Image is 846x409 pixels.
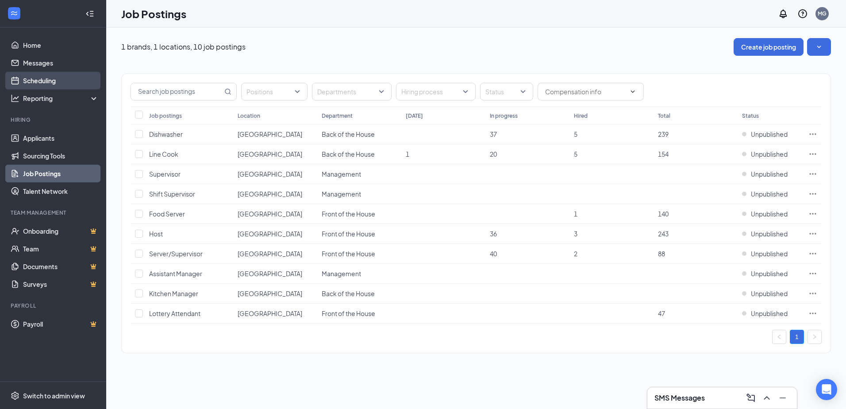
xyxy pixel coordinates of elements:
[23,182,99,200] a: Talent Network
[808,309,817,318] svg: Ellipses
[238,190,302,198] span: [GEOGRAPHIC_DATA]
[23,222,99,240] a: OnboardingCrown
[224,88,231,95] svg: MagnifyingGlass
[23,36,99,54] a: Home
[317,224,401,244] td: Front of the House
[238,210,302,218] span: [GEOGRAPHIC_DATA]
[317,304,401,324] td: Front of the House
[744,391,758,405] button: ComposeMessage
[11,116,97,123] div: Hiring
[317,204,401,224] td: Front of the House
[149,289,198,297] span: Kitchen Manager
[322,190,361,198] span: Management
[777,334,782,340] span: left
[23,258,99,275] a: DocumentsCrown
[322,270,361,278] span: Management
[149,230,163,238] span: Host
[751,289,788,298] span: Unpublished
[808,209,817,218] svg: Ellipses
[490,150,497,158] span: 20
[233,164,317,184] td: Albany
[738,107,804,124] th: Status
[238,250,302,258] span: [GEOGRAPHIC_DATA]
[812,334,817,340] span: right
[23,391,85,400] div: Switch to admin view
[238,130,302,138] span: [GEOGRAPHIC_DATA]
[317,124,401,144] td: Back of the House
[797,8,808,19] svg: QuestionInfo
[238,112,260,120] div: Location
[11,209,97,216] div: Team Management
[149,250,203,258] span: Server/Supervisor
[317,244,401,264] td: Front of the House
[23,54,99,72] a: Messages
[751,309,788,318] span: Unpublished
[23,240,99,258] a: TeamCrown
[238,289,302,297] span: [GEOGRAPHIC_DATA]
[734,38,804,56] button: Create job posting
[149,270,202,278] span: Assistant Manager
[751,209,788,218] span: Unpublished
[772,330,786,344] li: Previous Page
[322,170,361,178] span: Management
[574,150,577,158] span: 5
[545,87,626,96] input: Compensation info
[11,391,19,400] svg: Settings
[233,204,317,224] td: Albany
[131,83,223,100] input: Search job postings
[808,289,817,298] svg: Ellipses
[238,150,302,158] span: [GEOGRAPHIC_DATA]
[233,144,317,164] td: Albany
[322,230,375,238] span: Front of the House
[23,147,99,165] a: Sourcing Tools
[23,165,99,182] a: Job Postings
[233,284,317,304] td: Albany
[149,210,185,218] span: Food Server
[761,393,772,403] svg: ChevronUp
[808,130,817,139] svg: Ellipses
[574,130,577,138] span: 5
[574,210,577,218] span: 1
[401,107,485,124] th: [DATE]
[233,184,317,204] td: Albany
[406,150,409,158] span: 1
[574,250,577,258] span: 2
[569,107,654,124] th: Hired
[317,284,401,304] td: Back of the House
[23,72,99,89] a: Scheduling
[808,330,822,344] li: Next Page
[149,112,182,120] div: Job postings
[23,129,99,147] a: Applicants
[23,315,99,333] a: PayrollCrown
[317,144,401,164] td: Back of the House
[233,304,317,324] td: Albany
[778,8,788,19] svg: Notifications
[149,150,178,158] span: Line Cook
[23,275,99,293] a: SurveysCrown
[11,302,97,309] div: Payroll
[658,130,669,138] span: 239
[751,189,788,198] span: Unpublished
[322,289,375,297] span: Back of the House
[149,170,181,178] span: Supervisor
[322,112,353,120] div: Department
[490,230,497,238] span: 36
[317,184,401,204] td: Management
[815,42,823,51] svg: SmallChevronDown
[11,94,19,103] svg: Analysis
[658,150,669,158] span: 154
[238,270,302,278] span: [GEOGRAPHIC_DATA]
[772,330,786,344] button: left
[121,6,186,21] h1: Job Postings
[149,190,195,198] span: Shift Supervisor
[654,393,705,403] h3: SMS Messages
[233,124,317,144] td: Albany
[808,150,817,158] svg: Ellipses
[790,330,804,343] a: 1
[658,230,669,238] span: 243
[233,264,317,284] td: Albany
[751,130,788,139] span: Unpublished
[322,130,375,138] span: Back of the House
[751,150,788,158] span: Unpublished
[658,309,665,317] span: 47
